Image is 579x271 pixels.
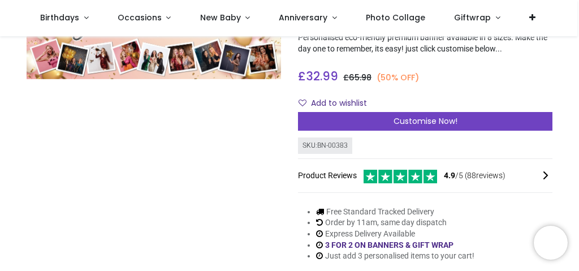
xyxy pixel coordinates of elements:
[299,99,306,107] i: Add to wishlist
[200,12,241,23] span: New Baby
[40,12,79,23] span: Birthdays
[306,68,338,84] span: 32.99
[444,170,505,182] span: /5 ( 88 reviews)
[534,226,568,260] iframe: Brevo live chat
[298,94,377,113] button: Add to wishlistAdd to wishlist
[444,171,455,180] span: 4.9
[316,207,474,218] li: Free Standard Tracked Delivery
[454,12,491,23] span: Giftwrap
[298,168,552,183] div: Product Reviews
[118,12,162,23] span: Occasions
[316,217,474,229] li: Order by 11am, same day dispatch
[316,229,474,240] li: Express Delivery Available
[366,12,425,23] span: Photo Collage
[298,137,352,154] div: SKU: BN-00383
[349,72,371,83] span: 65.98
[27,3,281,79] img: Personalised Happy Birthday Banner - Pink & Gold Balloons - 9 Photo Upload
[279,12,327,23] span: Anniversary
[394,115,457,127] span: Customise Now!
[325,240,453,250] a: 3 FOR 2 ON BANNERS & GIFT WRAP
[298,68,338,84] span: £
[343,72,371,83] span: £
[377,72,420,83] small: (50% OFF)
[316,251,474,262] li: Just add 3 personalised items to your cart!
[298,32,552,54] p: Personalised eco-friendly premium banner available in 8 sizes. Make the day one to remember, its ...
